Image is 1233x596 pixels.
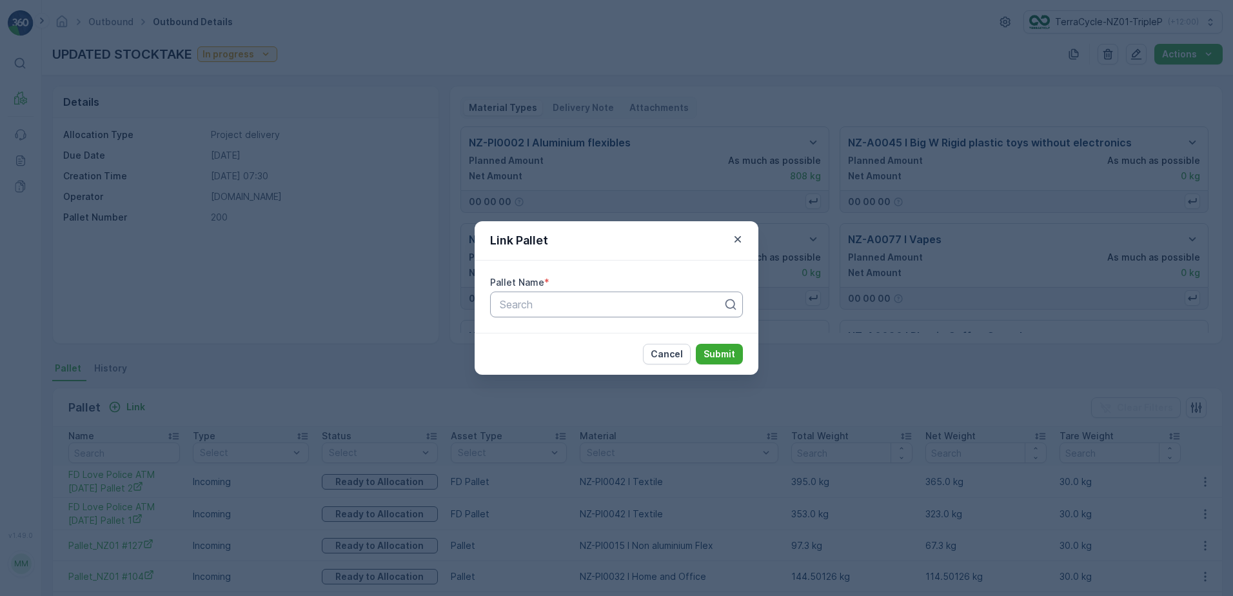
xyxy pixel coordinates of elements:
[696,344,743,364] button: Submit
[643,344,691,364] button: Cancel
[651,348,683,361] p: Cancel
[490,277,544,288] label: Pallet Name
[704,348,735,361] p: Submit
[500,297,723,312] p: Search
[490,232,548,250] p: Link Pallet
